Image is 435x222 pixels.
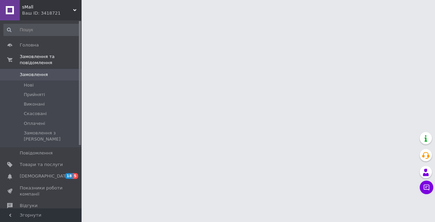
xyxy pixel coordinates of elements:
[20,162,63,168] span: Товари та послуги
[20,72,48,78] span: Замовлення
[73,173,78,179] span: 5
[20,185,63,197] span: Показники роботи компанії
[24,101,45,107] span: Виконані
[24,121,45,127] span: Оплачені
[420,181,433,194] button: Чат з покупцем
[20,203,37,209] span: Відгуки
[20,150,53,156] span: Повідомлення
[20,173,70,179] span: [DEMOGRAPHIC_DATA]
[20,42,39,48] span: Головна
[24,111,47,117] span: Скасовані
[24,130,80,142] span: Замовлення з [PERSON_NAME]
[22,10,82,16] div: Ваш ID: 3418721
[22,4,73,10] span: sMall
[65,173,73,179] span: 18
[24,92,45,98] span: Прийняті
[24,82,34,88] span: Нові
[20,54,82,66] span: Замовлення та повідомлення
[3,24,80,36] input: Пошук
